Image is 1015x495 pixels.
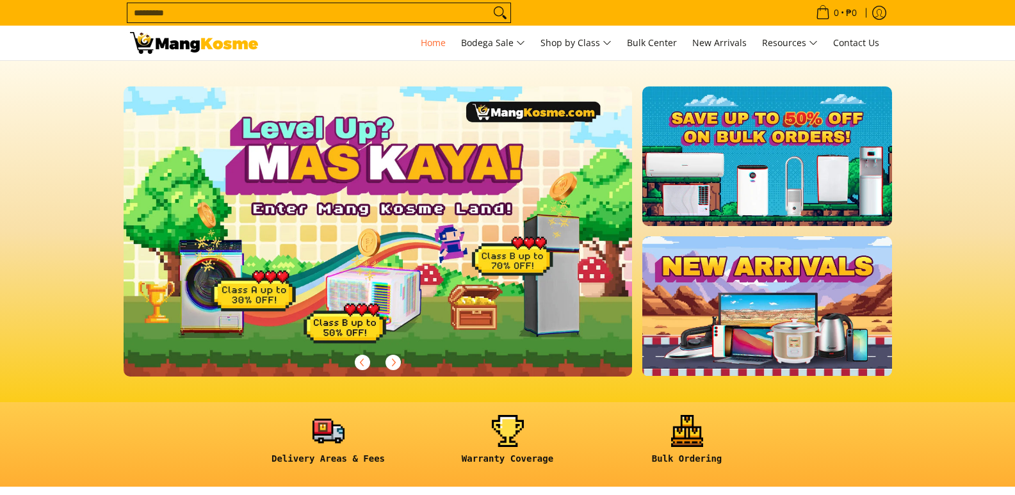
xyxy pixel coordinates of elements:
a: Home [414,26,452,60]
a: New Arrivals [686,26,753,60]
span: Shop by Class [540,35,612,51]
a: <h6><strong>Bulk Ordering</strong></h6> [604,415,770,475]
a: Bulk Center [621,26,683,60]
a: More [124,86,674,397]
span: Bodega Sale [461,35,525,51]
button: Search [490,3,510,22]
span: 0 [832,8,841,17]
a: Contact Us [827,26,886,60]
span: • [812,6,861,20]
a: Shop by Class [534,26,618,60]
nav: Main Menu [271,26,886,60]
span: Resources [762,35,818,51]
a: <h6><strong>Warranty Coverage</strong></h6> [425,415,591,475]
button: Next [379,348,407,377]
button: Previous [348,348,377,377]
a: <h6><strong>Delivery Areas & Fees</strong></h6> [245,415,412,475]
img: Mang Kosme: Your Home Appliances Warehouse Sale Partner! [130,32,258,54]
a: Bodega Sale [455,26,532,60]
span: Home [421,37,446,49]
a: Resources [756,26,824,60]
span: Contact Us [833,37,879,49]
span: New Arrivals [692,37,747,49]
span: ₱0 [844,8,859,17]
span: Bulk Center [627,37,677,49]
